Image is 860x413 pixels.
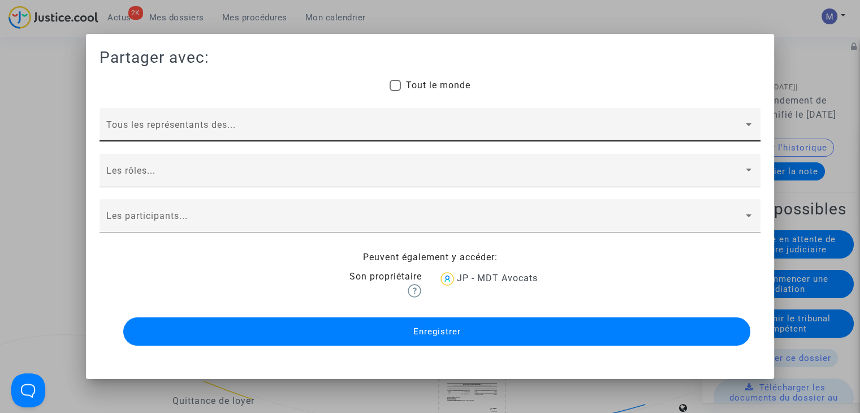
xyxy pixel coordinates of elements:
img: icon-user.svg [438,270,456,288]
span: Enregistrer [413,326,460,337]
button: Enregistrer [123,317,750,346]
span: Tout le monde [405,80,470,91]
div: Son propriétaire [91,270,430,298]
div: JP - MDT Avocats [456,273,537,283]
h2: Partager avec: [100,48,760,67]
iframe: Help Scout Beacon - Open [11,373,45,407]
div: Peuvent également y accéder: [105,251,755,264]
img: help.svg [408,284,421,298]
